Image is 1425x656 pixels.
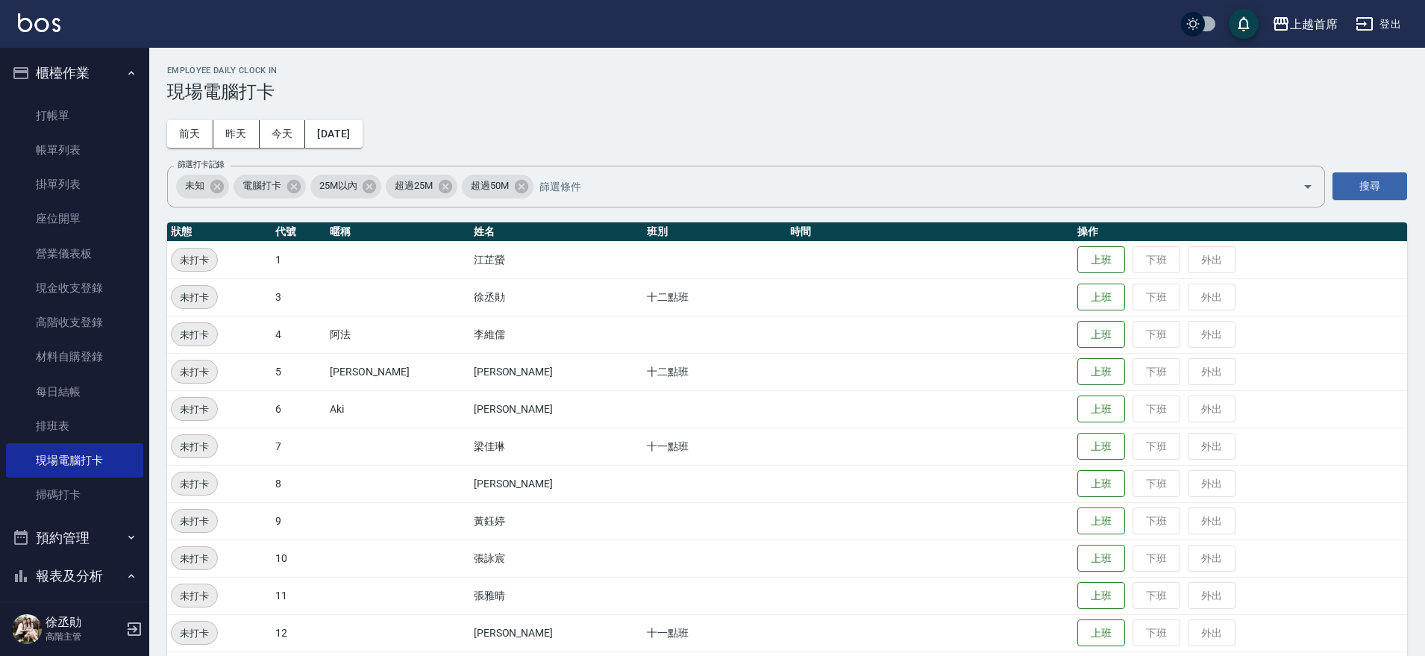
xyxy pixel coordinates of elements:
[272,502,326,540] td: 9
[172,476,217,492] span: 未打卡
[6,305,143,340] a: 高階收支登錄
[234,178,290,193] span: 電腦打卡
[326,316,470,353] td: 阿法
[234,175,306,199] div: 電腦打卡
[305,120,362,148] button: [DATE]
[470,614,643,652] td: [PERSON_NAME]
[1077,358,1125,386] button: 上班
[167,120,213,148] button: 前天
[272,278,326,316] td: 3
[470,241,643,278] td: 江芷螢
[6,167,143,202] a: 掛單列表
[172,513,217,529] span: 未打卡
[176,178,213,193] span: 未知
[1290,15,1338,34] div: 上越首席
[172,327,217,343] span: 未打卡
[643,614,787,652] td: 十一點班
[1077,284,1125,311] button: 上班
[1077,507,1125,535] button: 上班
[6,519,143,557] button: 預約管理
[172,402,217,417] span: 未打卡
[1077,582,1125,610] button: 上班
[326,390,470,428] td: Aki
[6,340,143,374] a: 材料自購登錄
[786,222,1074,242] th: 時間
[272,241,326,278] td: 1
[272,353,326,390] td: 5
[6,478,143,512] a: 掃碼打卡
[46,615,122,630] h5: 徐丞勛
[6,133,143,167] a: 帳單列表
[1077,545,1125,572] button: 上班
[643,222,787,242] th: 班別
[643,428,787,465] td: 十一點班
[213,120,260,148] button: 昨天
[172,252,217,268] span: 未打卡
[470,222,643,242] th: 姓名
[172,588,217,604] span: 未打卡
[6,54,143,93] button: 櫃檯作業
[272,222,326,242] th: 代號
[1350,10,1407,38] button: 登出
[1077,619,1125,647] button: 上班
[1332,172,1407,200] button: 搜尋
[272,316,326,353] td: 4
[386,178,442,193] span: 超過25M
[643,278,787,316] td: 十二點班
[310,175,382,199] div: 25M以內
[172,290,217,305] span: 未打卡
[470,502,643,540] td: 黃鈺婷
[6,557,143,596] button: 報表及分析
[1077,396,1125,423] button: 上班
[172,439,217,454] span: 未打卡
[6,237,143,271] a: 營業儀表板
[1077,433,1125,460] button: 上班
[1077,470,1125,498] button: 上班
[470,540,643,577] td: 張詠宸
[470,465,643,502] td: [PERSON_NAME]
[172,551,217,566] span: 未打卡
[470,278,643,316] td: 徐丞勛
[12,614,42,644] img: Person
[167,81,1407,102] h3: 現場電腦打卡
[46,630,122,643] p: 高階主管
[272,614,326,652] td: 12
[1077,321,1125,349] button: 上班
[6,443,143,478] a: 現場電腦打卡
[6,409,143,443] a: 排班表
[326,222,470,242] th: 暱稱
[272,465,326,502] td: 8
[470,353,643,390] td: [PERSON_NAME]
[326,353,470,390] td: [PERSON_NAME]
[167,222,272,242] th: 狀態
[6,202,143,236] a: 座位開單
[6,602,143,636] a: 報表目錄
[176,175,229,199] div: 未知
[1296,175,1320,199] button: Open
[178,159,225,170] label: 篩選打卡記錄
[462,175,533,199] div: 超過50M
[462,178,518,193] span: 超過50M
[6,375,143,409] a: 每日結帳
[167,66,1407,75] h2: Employee Daily Clock In
[272,390,326,428] td: 6
[1077,246,1125,274] button: 上班
[272,428,326,465] td: 7
[470,316,643,353] td: 李維儒
[310,178,366,193] span: 25M以內
[272,577,326,614] td: 11
[536,173,1277,199] input: 篩選條件
[470,428,643,465] td: 梁佳琳
[172,364,217,380] span: 未打卡
[1266,9,1344,40] button: 上越首席
[470,577,643,614] td: 張雅晴
[6,99,143,133] a: 打帳單
[386,175,457,199] div: 超過25M
[272,540,326,577] td: 10
[643,353,787,390] td: 十二點班
[172,625,217,641] span: 未打卡
[18,13,60,32] img: Logo
[1229,9,1259,39] button: save
[260,120,306,148] button: 今天
[470,390,643,428] td: [PERSON_NAME]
